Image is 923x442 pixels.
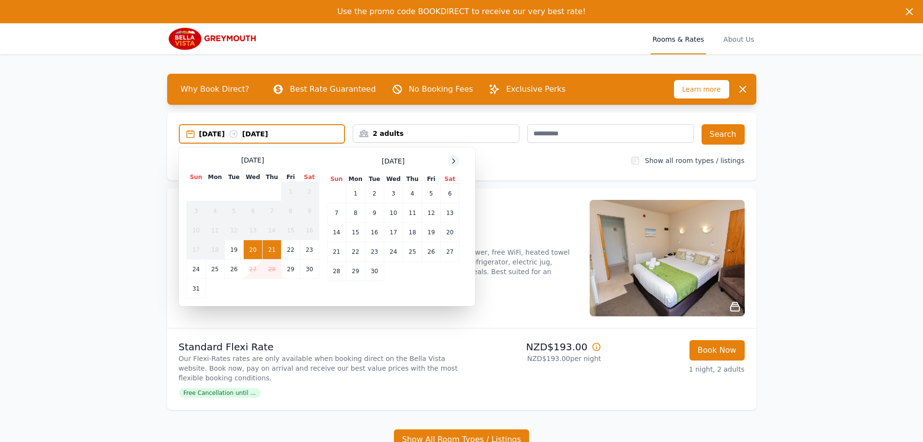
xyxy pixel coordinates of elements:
[243,260,262,279] td: 27
[205,221,224,240] td: 11
[384,242,403,262] td: 24
[365,184,384,203] td: 2
[187,201,205,221] td: 3
[327,242,346,262] td: 21
[205,260,224,279] td: 25
[384,184,403,203] td: 3
[187,279,205,298] td: 31
[346,242,365,262] td: 22
[243,221,262,240] td: 13
[327,262,346,281] td: 28
[282,240,300,260] td: 22
[346,175,365,184] th: Mon
[224,201,243,221] td: 5
[506,83,565,95] p: Exclusive Perks
[224,240,243,260] td: 19
[263,201,282,221] td: 7
[403,175,422,184] th: Thu
[167,27,260,50] img: Bella Vista Greymouth
[179,388,261,398] span: Free Cancellation until ...
[179,354,458,383] p: Our Flexi-Rates rates are only available when booking direct on the Bella Vista website. Book now...
[327,223,346,242] td: 14
[337,7,586,16] span: Use the promo code BOOKDIRECT to receive our very best rate!
[440,203,459,223] td: 13
[403,184,422,203] td: 4
[422,242,440,262] td: 26
[440,175,459,184] th: Sat
[384,203,403,223] td: 10
[702,124,745,145] button: Search
[689,340,745,360] button: Book Now
[327,203,346,223] td: 7
[187,240,205,260] td: 17
[224,260,243,279] td: 26
[282,221,300,240] td: 15
[243,201,262,221] td: 6
[205,173,224,182] th: Mon
[243,240,262,260] td: 20
[346,262,365,281] td: 29
[346,223,365,242] td: 15
[384,175,403,184] th: Wed
[440,184,459,203] td: 6
[282,173,300,182] th: Fri
[353,129,519,138] div: 2 adults
[187,260,205,279] td: 24
[300,260,319,279] td: 30
[609,364,745,374] p: 1 night, 2 adults
[422,184,440,203] td: 5
[199,129,344,139] div: [DATE] [DATE]
[384,223,403,242] td: 17
[422,203,440,223] td: 12
[300,201,319,221] td: 9
[346,203,365,223] td: 8
[365,223,384,242] td: 16
[243,173,262,182] th: Wed
[466,340,601,354] p: NZD$193.00
[224,173,243,182] th: Tue
[187,173,205,182] th: Sun
[365,175,384,184] th: Tue
[241,155,264,165] span: [DATE]
[179,340,458,354] p: Standard Flexi Rate
[674,80,729,98] span: Learn more
[300,221,319,240] td: 16
[300,173,319,182] th: Sat
[282,201,300,221] td: 8
[346,184,365,203] td: 1
[365,262,384,281] td: 30
[224,221,243,240] td: 12
[300,182,319,201] td: 2
[327,175,346,184] th: Sun
[440,242,459,262] td: 27
[187,221,205,240] td: 10
[290,83,375,95] p: Best Rate Guaranteed
[263,260,282,279] td: 28
[422,223,440,242] td: 19
[300,240,319,260] td: 23
[365,242,384,262] td: 23
[263,221,282,240] td: 14
[205,240,224,260] td: 18
[263,240,282,260] td: 21
[422,175,440,184] th: Fri
[721,23,756,54] a: About Us
[651,23,706,54] a: Rooms & Rates
[382,156,405,166] span: [DATE]
[205,201,224,221] td: 4
[365,203,384,223] td: 9
[645,157,744,164] label: Show all room types / listings
[409,83,473,95] p: No Booking Fees
[403,203,422,223] td: 11
[403,242,422,262] td: 25
[440,223,459,242] td: 20
[263,173,282,182] th: Thu
[403,223,422,242] td: 18
[282,260,300,279] td: 29
[173,80,257,99] span: Why Book Direct?
[466,354,601,363] p: NZD$193.00 per night
[282,182,300,201] td: 1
